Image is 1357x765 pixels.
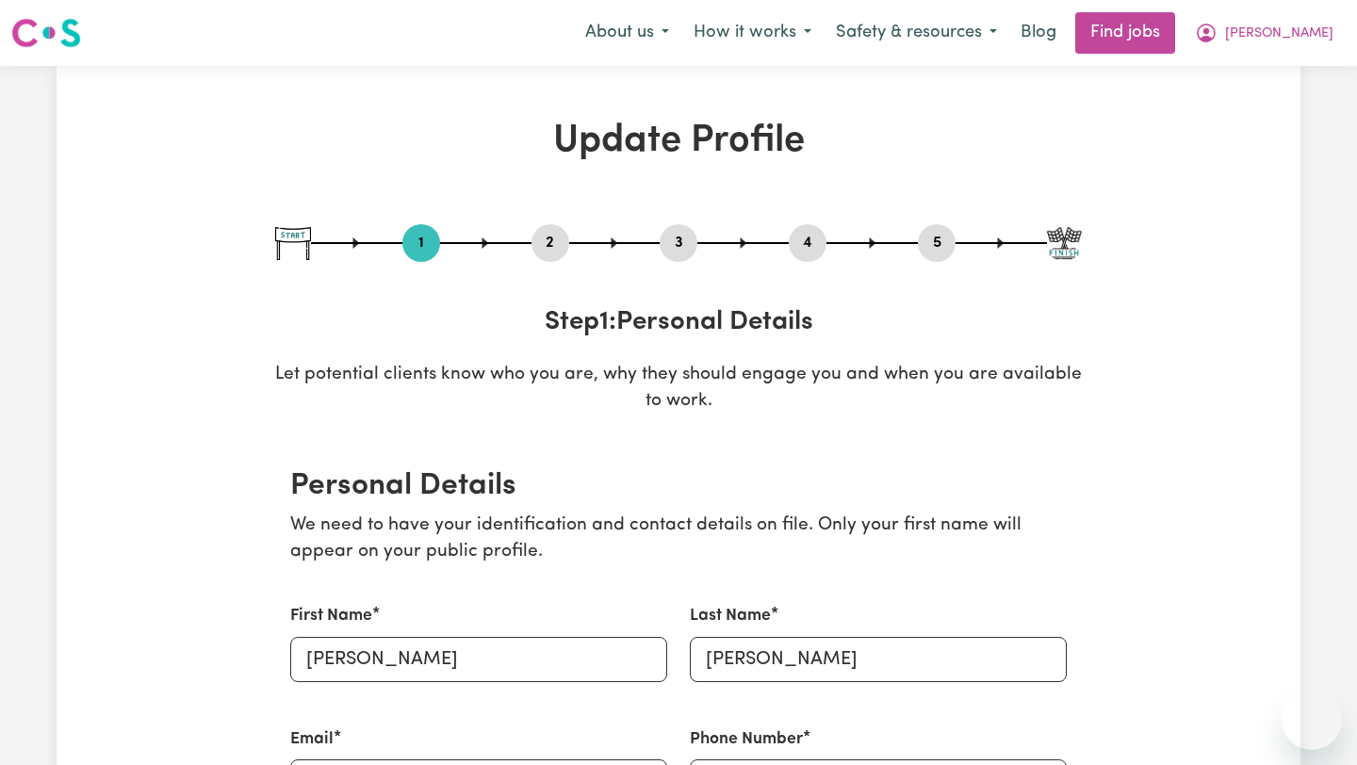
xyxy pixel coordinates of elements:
[290,604,372,628] label: First Name
[573,13,681,53] button: About us
[275,307,1082,339] h3: Step 1 : Personal Details
[275,362,1082,416] p: Let potential clients know who you are, why they should engage you and when you are available to ...
[1009,12,1068,54] a: Blog
[918,231,956,255] button: Go to step 5
[789,231,826,255] button: Go to step 4
[402,231,440,255] button: Go to step 1
[681,13,824,53] button: How it works
[290,727,334,752] label: Email
[1282,690,1342,750] iframe: Button to launch messaging window
[290,513,1067,567] p: We need to have your identification and contact details on file. Only your first name will appear...
[690,604,771,628] label: Last Name
[660,231,697,255] button: Go to step 3
[690,727,803,752] label: Phone Number
[11,11,81,55] a: Careseekers logo
[531,231,569,255] button: Go to step 2
[11,16,81,50] img: Careseekers logo
[1225,24,1333,44] span: [PERSON_NAME]
[290,468,1067,504] h2: Personal Details
[275,119,1082,164] h1: Update Profile
[1183,13,1346,53] button: My Account
[1075,12,1175,54] a: Find jobs
[824,13,1009,53] button: Safety & resources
